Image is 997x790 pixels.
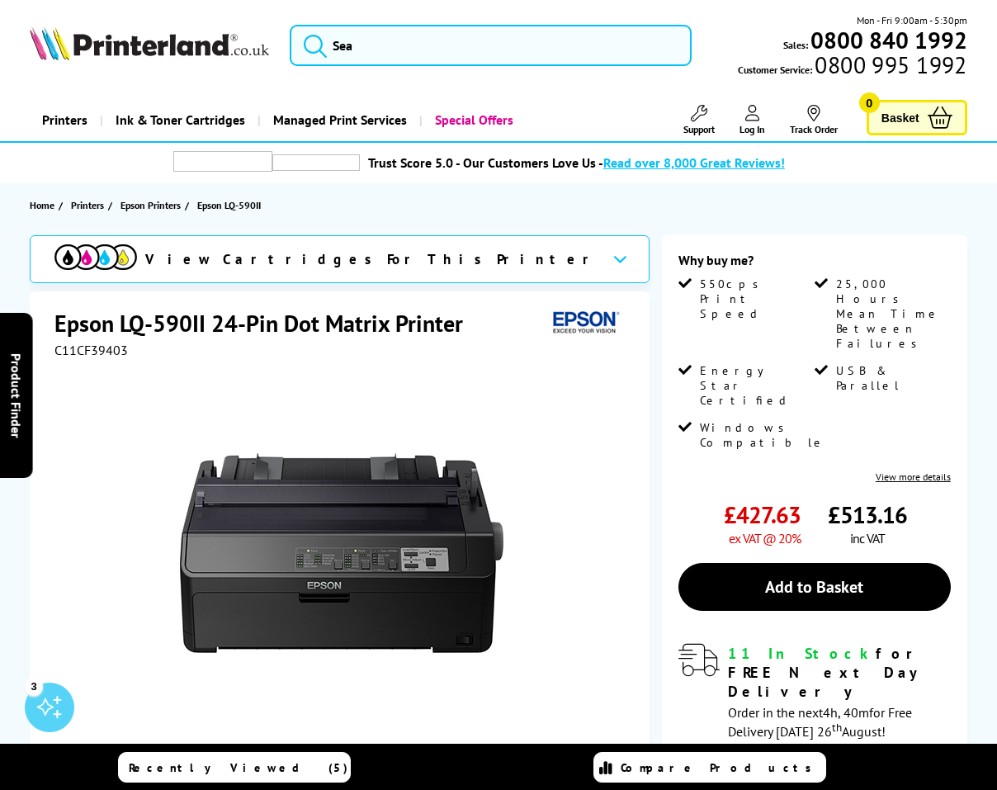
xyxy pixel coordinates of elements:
span: £513.16 [828,499,907,530]
a: Epson Printers [120,196,185,214]
span: 0800 995 1992 [812,57,966,73]
a: Track Order [790,105,838,135]
a: Add to Basket [678,563,951,611]
span: Ink & Toner Cartridges [116,99,245,141]
span: Epson Printers [120,196,181,214]
span: Energy Star Certified [700,363,812,408]
span: Order in the next for Free Delivery [DATE] 26 August! [728,704,912,740]
img: trustpilot rating [173,151,272,172]
h1: Epson LQ-590II 24-Pin Dot Matrix Printer [54,308,480,338]
span: inc VAT [850,530,885,546]
a: Special Offers [419,99,526,141]
img: Epson [546,308,622,338]
span: Log In [739,123,765,135]
a: Support [683,105,715,135]
span: ex VAT @ 20% [729,530,801,546]
a: Printers [71,196,108,214]
a: Basket 0 [867,100,967,135]
span: Compare Products [621,760,820,775]
input: Sea [290,25,692,66]
a: View more details [876,471,951,483]
span: 11 In Stock [728,644,876,663]
img: trustpilot rating [272,154,360,171]
a: Printerland Logo [30,26,268,64]
img: Printerland Logo [30,26,268,60]
b: 0800 840 1992 [810,25,967,55]
span: £427.63 [724,499,801,530]
span: Windows Compatible [700,420,826,450]
a: Trust Score 5.0 - Our Customers Love Us -Read over 8,000 Great Reviews! [368,154,785,171]
span: Product Finder [8,352,25,438]
span: Read over 8,000 Great Reviews! [603,154,785,171]
img: Epson LQ-590II [180,391,503,715]
span: 4h, 40m [823,704,869,721]
span: Sales: [783,37,808,53]
a: Ink & Toner Cartridges [100,99,258,141]
span: Epson LQ-590II [197,199,261,211]
span: 550cps Print Speed [700,277,812,321]
div: modal_delivery [678,644,951,739]
span: Basket [881,106,919,129]
span: 0 [859,92,880,113]
span: C11CF39403 [54,342,128,358]
a: Managed Print Services [258,99,419,141]
a: Recently Viewed (5) [118,752,351,783]
a: Log In [739,105,765,135]
div: for FREE Next Day Delivery [728,644,951,701]
span: Mon - Fri 9:00am - 5:30pm [857,12,967,28]
a: 0800 840 1992 [808,32,967,48]
a: Printers [30,99,100,141]
span: 25,000 Hours Mean Time Between Failures [836,277,948,351]
span: View Cartridges For This Printer [145,250,599,268]
span: Recently Viewed (5) [129,760,348,775]
div: 3 [25,677,43,695]
span: Printers [71,196,104,214]
a: Home [30,196,59,214]
div: Why buy me? [678,252,951,277]
span: USB & Parallel [836,363,948,393]
a: Compare Products [593,752,826,783]
img: cmyk-icon.svg [54,244,137,270]
span: Home [30,196,54,214]
span: Support [683,123,715,135]
sup: th [832,720,842,735]
span: Customer Service: [738,57,966,78]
